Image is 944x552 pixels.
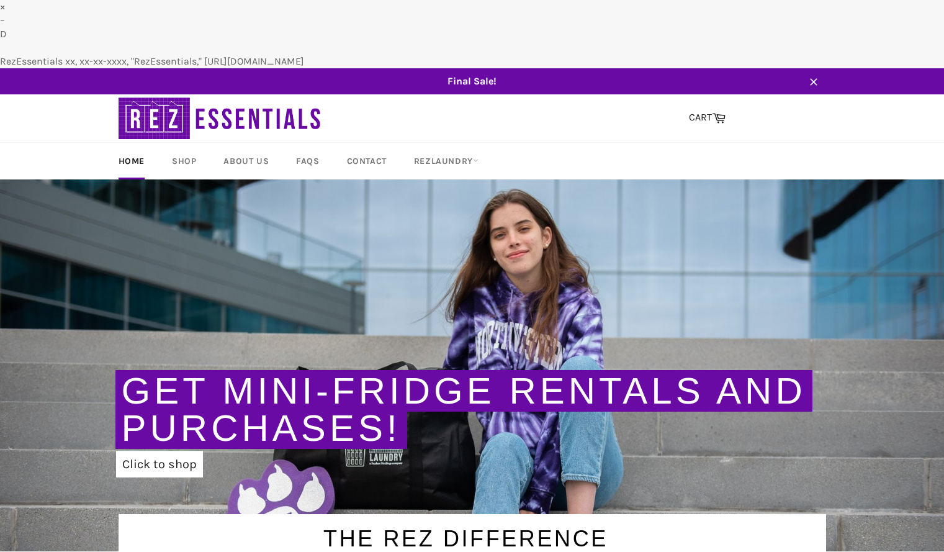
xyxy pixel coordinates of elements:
a: Get Mini-Fridge Rentals and Purchases! [122,370,806,449]
span: Final Sale! [106,75,838,88]
a: CART [683,105,732,131]
a: RezLaundry [402,143,491,179]
a: Click to shop [116,451,203,477]
a: Home [106,143,157,179]
a: FAQs [284,143,331,179]
a: About Us [211,143,281,179]
a: Final Sale! [106,68,838,94]
img: RezEssentials [119,94,323,142]
a: Shop [160,143,209,179]
a: Contact [335,143,399,179]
